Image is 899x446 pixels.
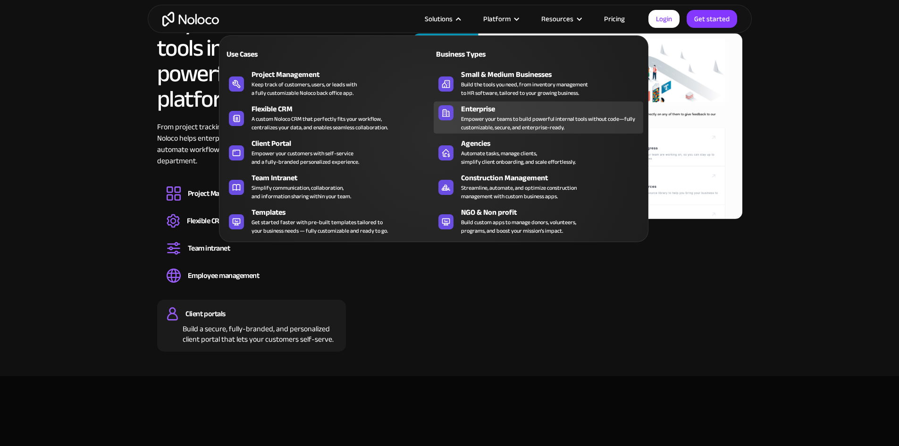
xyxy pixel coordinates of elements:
div: Team Intranet [252,172,438,184]
div: NGO & Non profit [461,207,647,218]
a: Construction ManagementStreamline, automate, and optimize constructionmanagement with custom busi... [434,170,643,202]
nav: Solutions [219,22,648,242]
a: AgenciesAutomate tasks, manage clients,simplify client onboarding, and scale effortlessly. [434,136,643,168]
div: Automate tasks, manage clients, simplify client onboarding, and scale effortlessly. [461,149,576,166]
div: Streamline, automate, and optimize construction management with custom business apps. [461,184,577,201]
div: Resources [529,13,592,25]
a: Get started [687,10,737,28]
div: Flexible CRM [187,216,225,226]
div: Employee management [188,270,260,281]
div: Enterprise [461,103,647,115]
a: Client PortalEmpower your customers with self-serviceand a fully-branded personalized experience. [224,136,434,168]
div: Client portals [185,309,225,319]
a: home [162,12,219,26]
div: Project Management [252,69,438,80]
a: Team IntranetSimplify communication, collaboration,and information sharing within your team. [224,170,434,202]
div: Design custom project management tools to speed up workflows, track progress, and optimize your t... [167,201,336,203]
div: Team intranet [188,243,230,253]
div: From project tracking to CRMs and employee portals—Noloco helps enterprise teams centralize opera... [157,121,346,181]
div: Empower your teams to build powerful internal tools without code—fully customizable, secure, and ... [461,115,639,132]
div: Resources [541,13,573,25]
div: Platform [471,13,529,25]
div: Build custom apps to manage donors, volunteers, programs, and boost your mission’s impact. [461,218,576,235]
a: Business Types [434,43,643,65]
div: Agencies [461,138,647,149]
div: Build the tools you need, from inventory management to HR software, tailored to your growing busi... [461,80,588,97]
div: Client Portal [252,138,438,149]
div: Project Management [188,188,250,199]
div: Create a custom CRM that you can adapt to your business’s needs, centralize your workflows, and m... [167,228,336,231]
a: EnterpriseEmpower your teams to build powerful internal tools without code—fully customizable, se... [434,101,643,134]
div: Business Types [434,49,535,60]
a: Pricing [592,13,637,25]
div: Flexible CRM [252,103,438,115]
div: Platform [483,13,511,25]
div: Construction Management [461,172,647,184]
a: TemplatesGet started faster with pre-built templates tailored toyour business needs — fully custo... [224,205,434,237]
div: Use Cases [224,49,325,60]
div: Set up a central space for your team to collaborate, share information, and stay up to date on co... [167,255,336,258]
div: Solutions [425,13,453,25]
div: Templates [252,207,438,218]
a: Small & Medium BusinessesBuild the tools you need, from inventory managementto HR software, tailo... [434,67,643,99]
a: Project ManagementKeep track of customers, users, or leads witha fully customizable Noloco back o... [224,67,434,99]
div: Get started faster with pre-built templates tailored to your business needs — fully customizable ... [252,218,388,235]
a: Use Cases [224,43,434,65]
div: Easily manage employee information, track performance, and handle HR tasks from a single platform. [167,283,336,286]
div: A custom Noloco CRM that perfectly fits your workflow, centralizes your data, and enables seamles... [252,115,388,132]
h2: All your internal tools in one powerful, no-code platform [157,10,346,112]
div: Keep track of customers, users, or leads with a fully customizable Noloco back office app. [252,80,357,97]
div: Simplify communication, collaboration, and information sharing within your team. [252,184,351,201]
div: Solutions [413,13,471,25]
div: Small & Medium Businesses [461,69,647,80]
div: Empower your customers with self-service and a fully-branded personalized experience. [252,149,359,166]
div: Build a secure, fully-branded, and personalized client portal that lets your customers self-serve. [167,321,336,345]
a: Login [648,10,680,28]
a: NGO & Non profitBuild custom apps to manage donors, volunteers,programs, and boost your mission’s... [434,205,643,237]
a: Flexible CRMA custom Noloco CRM that perfectly fits your workflow,centralizes your data, and enab... [224,101,434,134]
